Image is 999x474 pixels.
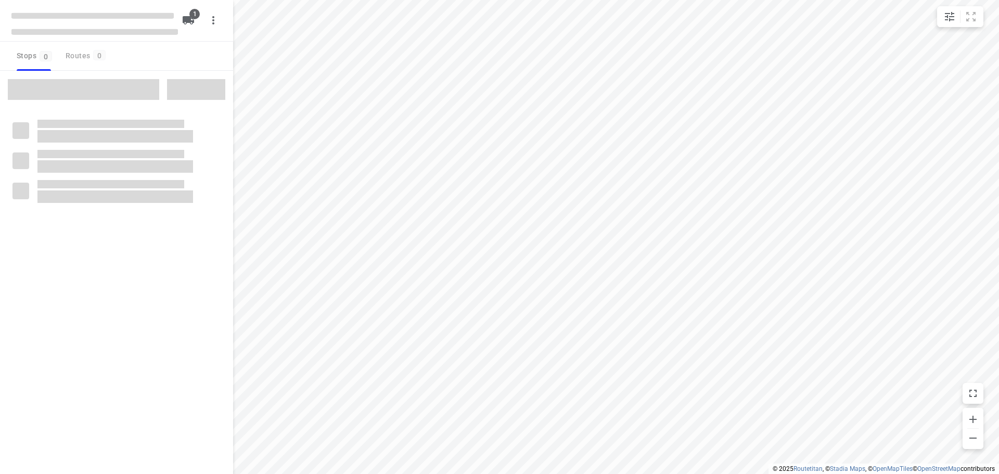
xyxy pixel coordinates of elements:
[873,465,913,472] a: OpenMapTiles
[937,6,983,27] div: small contained button group
[830,465,865,472] a: Stadia Maps
[793,465,823,472] a: Routetitan
[917,465,960,472] a: OpenStreetMap
[773,465,995,472] li: © 2025 , © , © © contributors
[939,6,960,27] button: Map settings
